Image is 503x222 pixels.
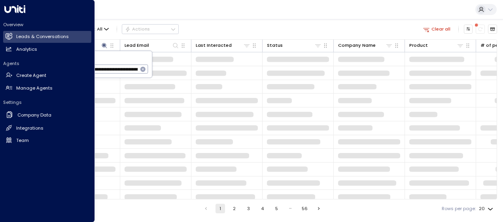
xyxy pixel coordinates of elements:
[16,33,69,40] h2: Leads & Conversations
[122,24,179,34] div: Button group with a nested menu
[17,112,51,119] h2: Company Data
[479,204,495,214] div: 20
[196,42,232,49] div: Last Interacted
[488,25,497,34] button: Archived Leads
[338,42,376,49] div: Company Name
[125,42,149,49] div: Lead Email
[3,21,91,28] h2: Overview
[125,42,179,49] div: Lead Email
[125,26,150,32] div: Actions
[201,204,324,213] nav: pagination navigation
[3,122,91,134] a: Integrations
[267,42,321,49] div: Status
[476,25,485,34] span: There are new threads available. Refresh the grid to view the latest updates.
[216,204,225,213] button: page 1
[122,24,179,34] button: Actions
[16,46,37,53] h2: Analytics
[16,85,53,92] h2: Manage Agents
[272,204,281,213] button: Go to page 5
[258,204,267,213] button: Go to page 4
[3,60,91,67] h2: Agents
[409,42,464,49] div: Product
[230,204,239,213] button: Go to page 2
[16,125,43,132] h2: Integrations
[16,72,46,79] h2: Create Agent
[286,204,295,213] div: …
[196,42,250,49] div: Last Interacted
[3,99,91,105] h2: Settings
[314,204,323,213] button: Go to next page
[409,42,428,49] div: Product
[97,27,102,32] span: All
[420,25,453,33] button: Clear all
[267,42,283,49] div: Status
[300,204,310,213] button: Go to page 56
[244,204,253,213] button: Go to page 3
[3,134,91,146] a: Team
[3,31,91,43] a: Leads & Conversations
[442,205,476,212] label: Rows per page:
[464,25,473,34] button: Customize
[3,43,91,55] a: Analytics
[3,109,91,122] a: Company Data
[3,82,91,94] a: Manage Agents
[338,42,393,49] div: Company Name
[3,70,91,82] a: Create Agent
[16,137,29,144] h2: Team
